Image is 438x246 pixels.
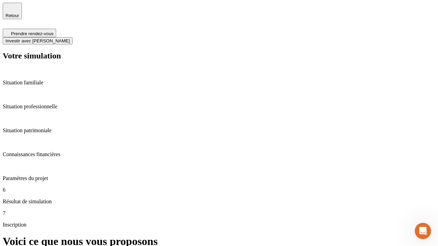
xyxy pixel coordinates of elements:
[3,222,435,228] p: Inscription
[3,104,435,110] p: Situation professionnelle
[3,37,73,44] button: Investir avec [PERSON_NAME]
[3,199,435,205] p: Résultat de simulation
[3,151,435,158] p: Connaissances financières
[5,13,19,18] span: Retour
[3,80,435,86] p: Situation familiale
[3,210,435,216] p: 7
[3,3,22,19] button: Retour
[3,29,56,37] button: Prendre rendez-vous
[3,187,435,193] p: 6
[3,175,435,181] p: Paramètres du projet
[5,38,70,43] span: Investir avec [PERSON_NAME]
[415,223,431,239] iframe: Intercom live chat
[11,31,53,36] span: Prendre rendez-vous
[3,127,435,134] p: Situation patrimoniale
[3,51,435,60] h2: Votre simulation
